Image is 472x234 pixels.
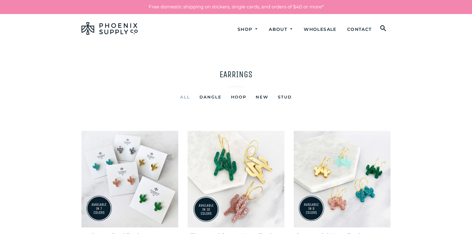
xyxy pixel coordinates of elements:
img: Cactus Mini Hoop Earrings [294,131,391,227]
img: Elongated Cactus Hoop Earrings [188,131,284,227]
img: Phoenix Supply Co. [81,22,138,35]
a: Dangle [195,93,226,101]
a: Wholesale [299,21,341,38]
a: Shop [233,21,263,38]
a: All [175,93,195,101]
img: Cactus Stud Earrings [81,131,178,227]
h1: Earrings [81,68,391,80]
a: Contact [342,21,376,38]
a: Stud [273,93,297,101]
a: new [251,93,273,101]
a: Hoop [226,93,251,101]
a: About [264,21,298,38]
